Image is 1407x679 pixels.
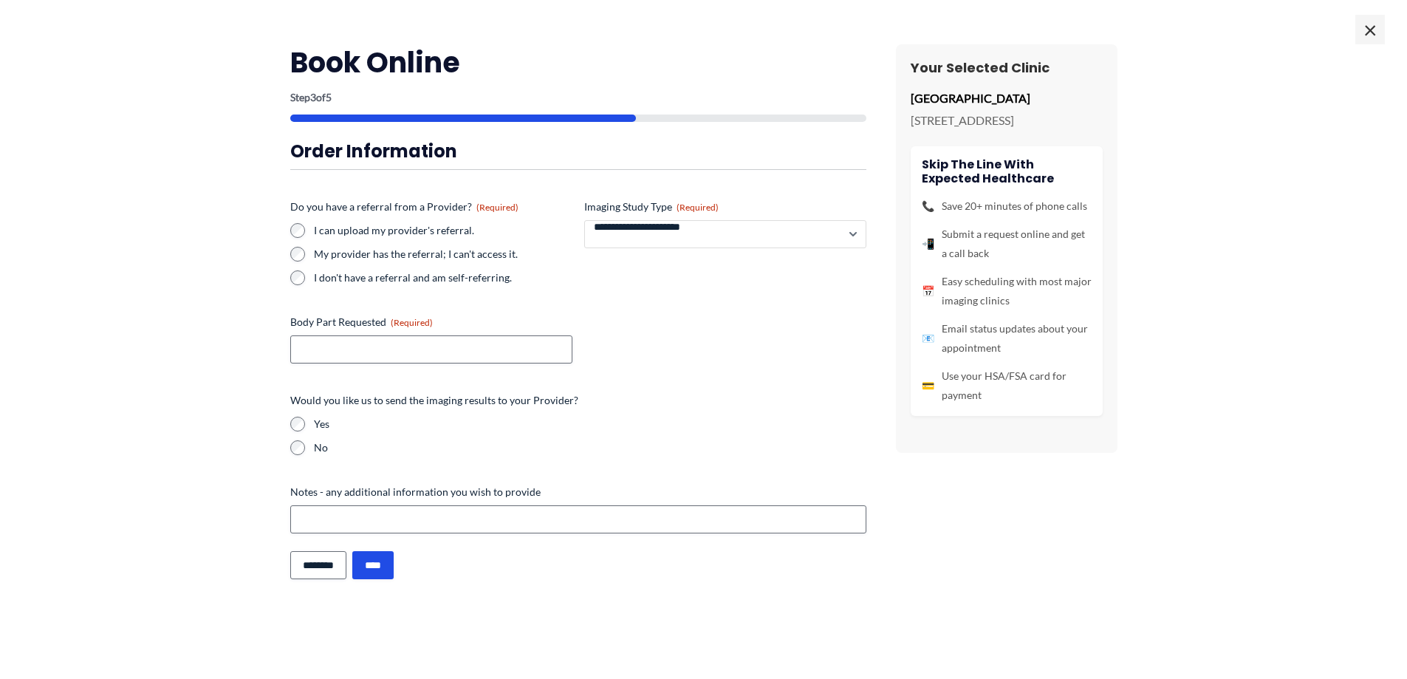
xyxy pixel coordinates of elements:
[911,109,1103,132] p: [STREET_ADDRESS]
[310,91,316,103] span: 3
[1355,15,1385,44] span: ×
[922,234,934,253] span: 📲
[290,315,572,330] label: Body Part Requested
[911,59,1103,76] h3: Your Selected Clinic
[290,140,866,163] h3: Order Information
[314,270,572,285] label: I don't have a referral and am self-referring.
[314,247,572,262] label: My provider has the referral; I can't access it.
[314,440,866,455] label: No
[326,91,332,103] span: 5
[922,157,1092,185] h4: Skip the line with Expected Healthcare
[290,485,866,499] label: Notes - any additional information you wish to provide
[290,92,866,103] p: Step of
[290,393,578,408] legend: Would you like us to send the imaging results to your Provider?
[922,197,1092,216] li: Save 20+ minutes of phone calls
[922,319,1092,358] li: Email status updates about your appointment
[922,329,934,348] span: 📧
[911,87,1103,109] p: [GEOGRAPHIC_DATA]
[290,199,518,214] legend: Do you have a referral from a Provider?
[584,199,866,214] label: Imaging Study Type
[922,272,1092,310] li: Easy scheduling with most major imaging clinics
[290,44,866,81] h2: Book Online
[314,223,572,238] label: I can upload my provider's referral.
[391,317,433,328] span: (Required)
[922,197,934,216] span: 📞
[476,202,518,213] span: (Required)
[922,376,934,395] span: 💳
[677,202,719,213] span: (Required)
[922,282,934,301] span: 📅
[314,417,866,431] label: Yes
[922,225,1092,263] li: Submit a request online and get a call back
[922,366,1092,405] li: Use your HSA/FSA card for payment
